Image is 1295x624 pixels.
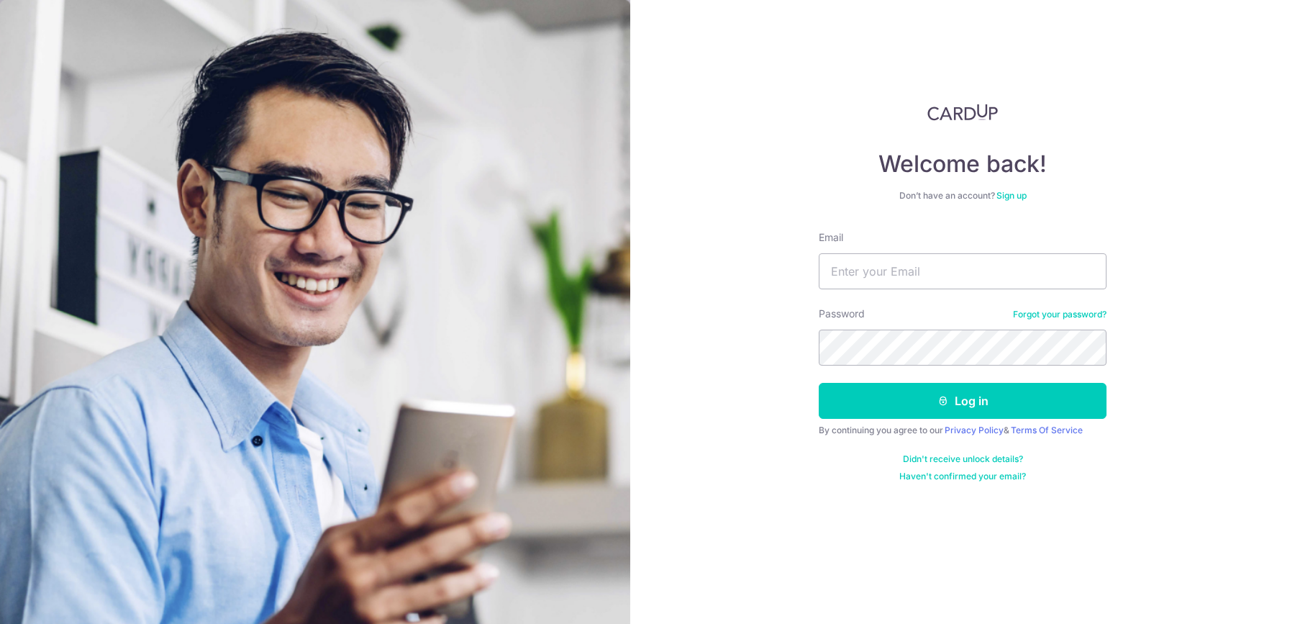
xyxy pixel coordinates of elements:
a: Haven't confirmed your email? [899,471,1026,482]
a: Didn't receive unlock details? [903,453,1023,465]
a: Forgot your password? [1013,309,1107,320]
h4: Welcome back! [819,150,1107,178]
a: Terms Of Service [1011,425,1083,435]
label: Email [819,230,843,245]
a: Sign up [996,190,1027,201]
a: Privacy Policy [945,425,1004,435]
label: Password [819,307,865,321]
div: Don’t have an account? [819,190,1107,202]
div: By continuing you agree to our & [819,425,1107,436]
img: CardUp Logo [927,104,998,121]
button: Log in [819,383,1107,419]
input: Enter your Email [819,253,1107,289]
